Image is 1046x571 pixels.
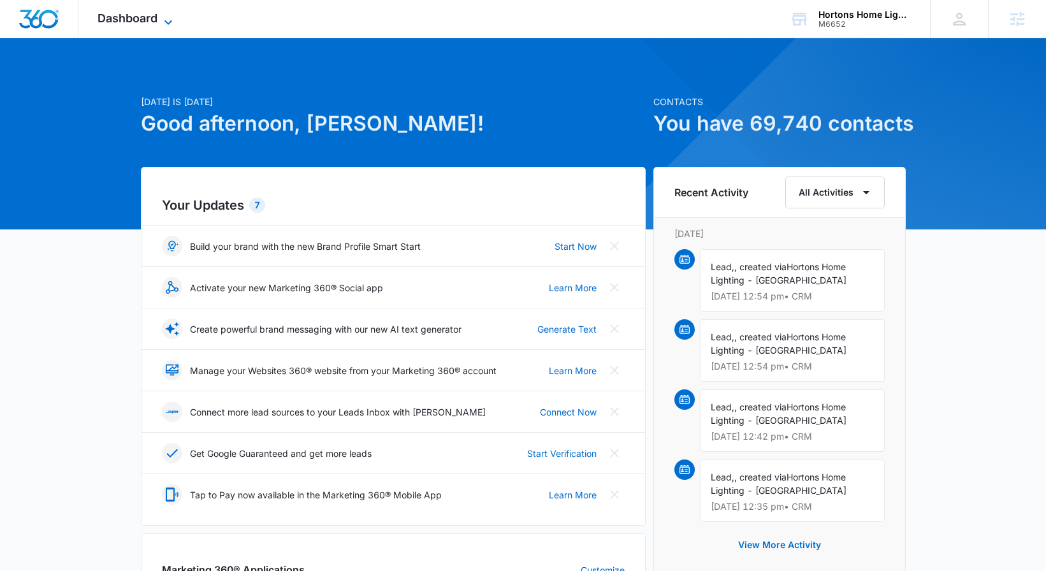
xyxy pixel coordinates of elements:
p: [DATE] [674,227,885,240]
button: Close [604,236,625,256]
span: Lead, [711,261,734,272]
a: Learn More [549,364,597,377]
a: Start Now [555,240,597,253]
h6: Recent Activity [674,185,748,200]
button: Close [604,319,625,339]
p: Get Google Guaranteed and get more leads [190,447,372,460]
button: All Activities [785,177,885,208]
button: Close [604,443,625,463]
span: , created via [734,331,787,342]
a: Connect Now [540,405,597,419]
h2: Your Updates [162,196,625,215]
p: Connect more lead sources to your Leads Inbox with [PERSON_NAME] [190,405,486,419]
p: Activate your new Marketing 360® Social app [190,281,383,294]
p: Create powerful brand messaging with our new AI text generator [190,322,461,336]
p: [DATE] is [DATE] [141,95,646,108]
h1: You have 69,740 contacts [653,108,906,139]
a: Start Verification [527,447,597,460]
p: Tap to Pay now available in the Marketing 360® Mobile App [190,488,442,502]
p: Manage your Websites 360® website from your Marketing 360® account [190,364,497,377]
button: Close [604,277,625,298]
span: Dashboard [98,11,157,25]
button: Close [604,401,625,422]
a: Learn More [549,281,597,294]
p: [DATE] 12:35 pm • CRM [711,502,874,511]
button: View More Activity [725,530,834,560]
a: Generate Text [537,322,597,336]
a: Learn More [549,488,597,502]
span: Lead, [711,331,734,342]
span: , created via [734,261,787,272]
div: account name [818,10,912,20]
div: account id [818,20,912,29]
p: Contacts [653,95,906,108]
span: Lead, [711,401,734,412]
button: Close [604,360,625,380]
p: Build your brand with the new Brand Profile Smart Start [190,240,421,253]
span: Lead, [711,472,734,482]
p: [DATE] 12:42 pm • CRM [711,432,874,441]
span: , created via [734,472,787,482]
div: 7 [249,198,265,213]
span: , created via [734,401,787,412]
h1: Good afternoon, [PERSON_NAME]! [141,108,646,139]
p: [DATE] 12:54 pm • CRM [711,292,874,301]
p: [DATE] 12:54 pm • CRM [711,362,874,371]
button: Close [604,484,625,505]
